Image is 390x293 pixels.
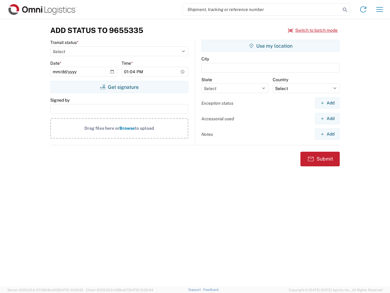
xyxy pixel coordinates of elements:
[201,132,213,137] label: Notes
[86,288,153,292] span: Client: 2025.20.0-035ba07
[300,152,340,166] button: Submit
[50,81,188,93] button: Get signature
[188,288,204,291] a: Support
[201,116,234,121] label: Accessorial used
[119,126,135,131] span: Browse
[201,40,340,52] button: Use my location
[135,126,154,131] span: to upload
[7,288,83,292] span: Server: 2025.20.0-970904bc0f3
[288,25,338,35] button: Switch to batch mode
[201,56,209,62] label: City
[315,113,340,124] button: Add
[273,77,288,82] label: Country
[289,287,383,293] span: Copyright © [DATE]-[DATE] Agistix Inc., All Rights Reserved
[183,4,341,15] input: Shipment, tracking or reference number
[122,60,133,66] label: Time
[58,288,83,292] span: [DATE] 10:43:43
[203,288,219,291] a: Feedback
[129,288,153,292] span: [DATE] 10:52:44
[201,100,233,106] label: Exception status
[50,97,69,103] label: Signed by
[315,97,340,109] button: Add
[84,126,119,131] span: Drag files here or
[201,77,212,82] label: State
[50,40,79,45] label: Transit status
[315,128,340,140] button: Add
[50,60,62,66] label: Date
[50,26,143,35] h3: Add Status to 9655335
